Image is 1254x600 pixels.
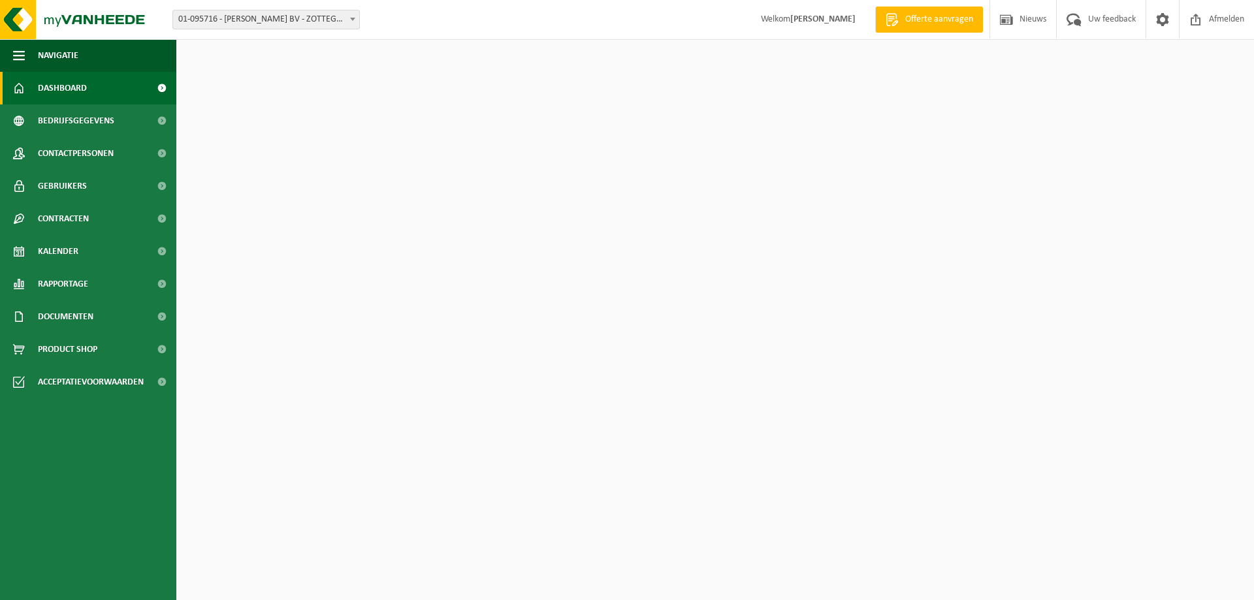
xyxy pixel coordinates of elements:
span: Acceptatievoorwaarden [38,366,144,398]
span: Product Shop [38,333,97,366]
span: 01-095716 - SAVAT ROLAND BV - ZOTTEGEM [172,10,360,29]
span: Dashboard [38,72,87,104]
span: Documenten [38,300,93,333]
span: Gebruikers [38,170,87,202]
span: 01-095716 - SAVAT ROLAND BV - ZOTTEGEM [173,10,359,29]
span: Contracten [38,202,89,235]
strong: [PERSON_NAME] [790,14,856,24]
span: Rapportage [38,268,88,300]
span: Offerte aanvragen [902,13,976,26]
span: Navigatie [38,39,78,72]
span: Kalender [38,235,78,268]
span: Contactpersonen [38,137,114,170]
a: Offerte aanvragen [875,7,983,33]
span: Bedrijfsgegevens [38,104,114,137]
